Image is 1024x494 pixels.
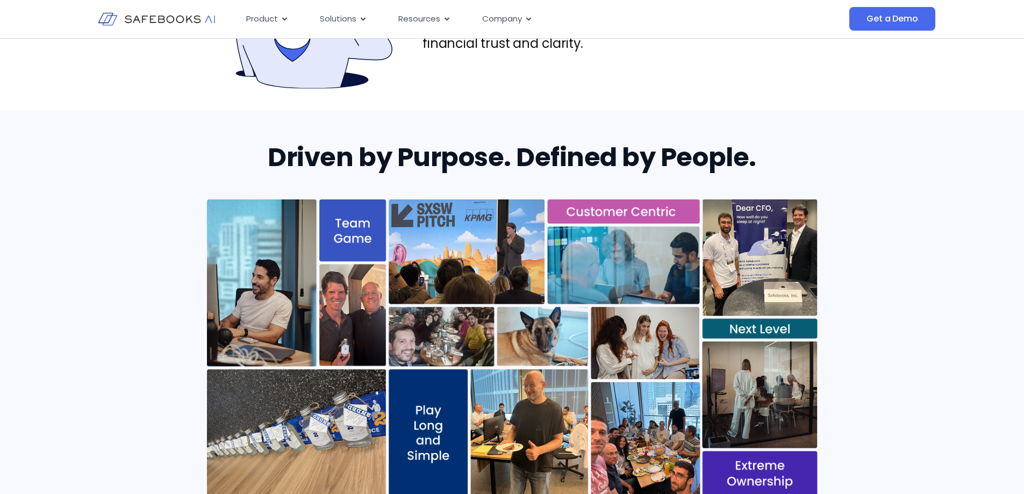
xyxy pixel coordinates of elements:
h2: Driven by Purpose. Defined by People. [207,142,818,173]
nav: Menu [238,9,742,30]
span: Company [482,13,522,25]
span: Product [246,13,278,25]
p: Leave your legacy, not your application. We are looking for exceptional people to join us and bui... [423,3,817,52]
div: Menu Toggle [238,9,742,30]
a: Get a Demo [849,7,935,31]
span: Get a Demo [867,13,918,24]
span: Solutions [320,13,356,25]
span: Resources [398,13,440,25]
